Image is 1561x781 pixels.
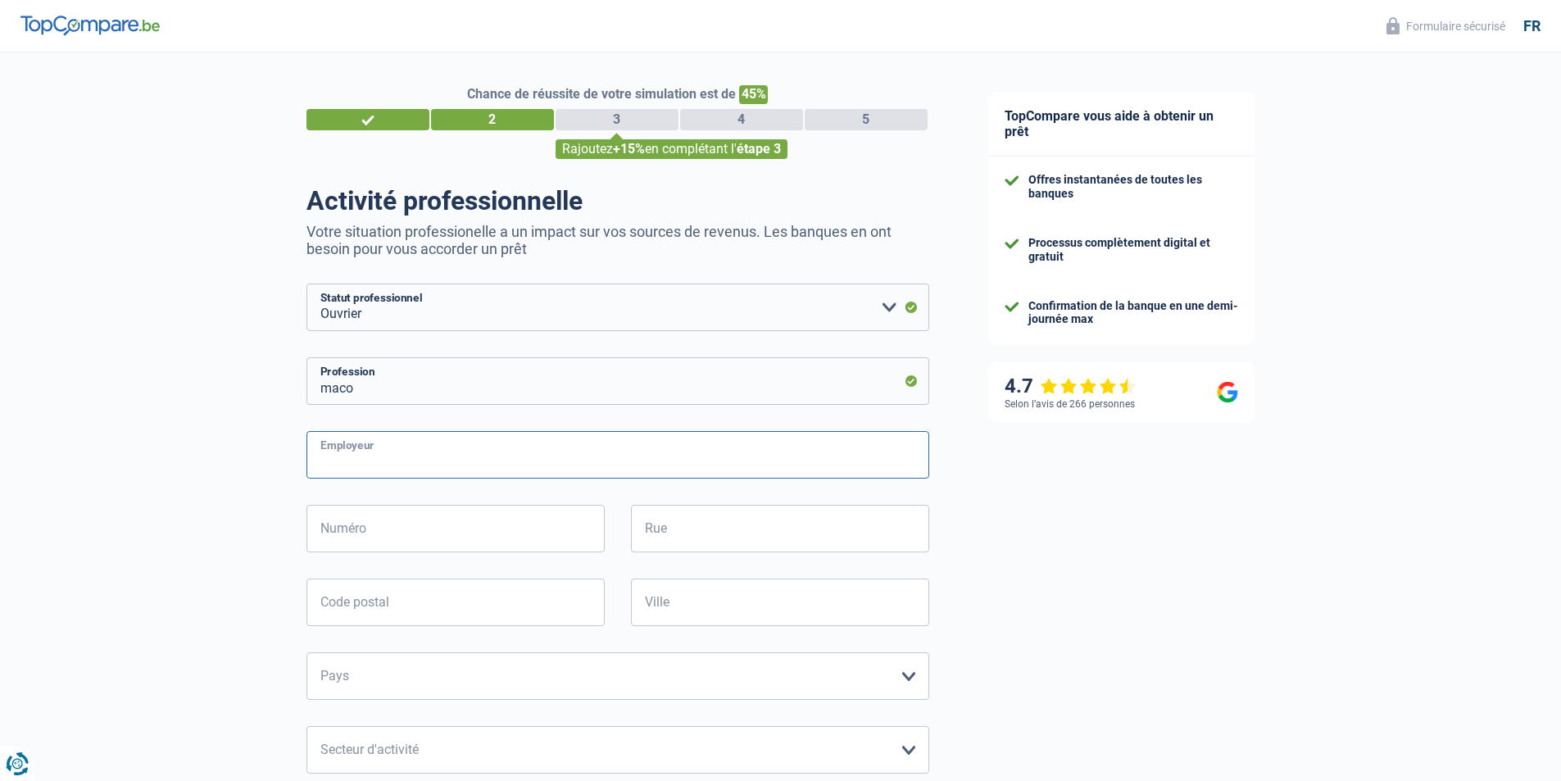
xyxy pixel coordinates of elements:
[431,109,554,130] div: 2
[1028,236,1238,264] div: Processus complètement digital et gratuit
[20,16,160,35] img: TopCompare Logo
[739,85,768,104] span: 45%
[737,141,781,157] span: étape 3
[1005,398,1135,410] div: Selon l’avis de 266 personnes
[467,86,736,102] span: Chance de réussite de votre simulation est de
[306,185,929,216] h1: Activité professionnelle
[1028,299,1238,327] div: Confirmation de la banque en une demi-journée max
[805,109,928,130] div: 5
[680,109,803,130] div: 4
[1523,17,1541,35] div: fr
[556,109,678,130] div: 3
[988,92,1255,157] div: TopCompare vous aide à obtenir un prêt
[306,223,929,257] p: Votre situation professionelle a un impact sur vos sources de revenus. Les banques en ont besoin ...
[306,109,429,130] div: 1
[1005,375,1137,398] div: 4.7
[613,141,645,157] span: +15%
[1377,12,1515,39] button: Formulaire sécurisé
[556,139,787,159] div: Rajoutez en complétant l'
[1028,173,1238,201] div: Offres instantanées de toutes les banques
